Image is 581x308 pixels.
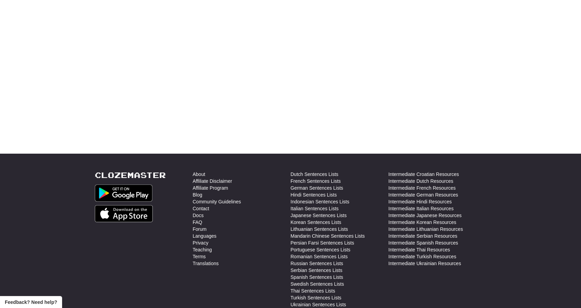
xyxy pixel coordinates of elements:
[5,299,57,306] span: Open feedback widget
[290,253,348,260] a: Romanian Sentences Lists
[388,239,458,246] a: Intermediate Spanish Resources
[193,226,206,233] a: Forum
[388,212,462,219] a: Intermediate Japanese Resources
[290,301,346,308] a: Ukrainian Sentences Lists
[290,267,342,274] a: Serbian Sentences Lists
[290,260,343,267] a: Russian Sentences Lists
[290,212,346,219] a: Japanese Sentences Lists
[193,253,206,260] a: Terms
[193,212,204,219] a: Docs
[193,205,209,212] a: Contact
[193,260,219,267] a: Translations
[388,260,461,267] a: Intermediate Ukrainian Resources
[290,205,339,212] a: Italian Sentences Lists
[193,233,216,239] a: Languages
[388,246,450,253] a: Intermediate Thai Resources
[193,191,202,198] a: Blog
[290,239,354,246] a: Persian Farsi Sentences Lists
[388,171,459,178] a: Intermediate Croatian Resources
[388,185,456,191] a: Intermediate French Resources
[193,219,202,226] a: FAQ
[95,171,166,179] a: Clozemaster
[193,171,205,178] a: About
[388,226,463,233] a: Intermediate Lithuanian Resources
[290,233,365,239] a: Mandarin Chinese Sentences Lists
[193,185,228,191] a: Affiliate Program
[95,205,153,222] img: Get it on App Store
[193,178,232,185] a: Affiliate Disclaimer
[388,198,452,205] a: Intermediate Hindi Resources
[193,198,241,205] a: Community Guidelines
[95,185,152,202] img: Get it on Google Play
[290,191,337,198] a: Hindi Sentences Lists
[290,246,350,253] a: Portuguese Sentences Lists
[290,198,349,205] a: Indonesian Sentences Lists
[290,219,341,226] a: Korean Sentences Lists
[193,246,212,253] a: Teaching
[290,185,343,191] a: German Sentences Lists
[290,274,343,281] a: Spanish Sentences Lists
[290,294,341,301] a: Turkish Sentences Lists
[290,287,335,294] a: Thai Sentences Lists
[290,226,348,233] a: Lithuanian Sentences Lists
[290,178,341,185] a: French Sentences Lists
[388,219,456,226] a: Intermediate Korean Resources
[388,233,457,239] a: Intermediate Serbian Resources
[388,253,456,260] a: Intermediate Turkish Resources
[388,205,454,212] a: Intermediate Italian Resources
[290,171,338,178] a: Dutch Sentences Lists
[388,178,453,185] a: Intermediate Dutch Resources
[290,281,344,287] a: Swedish Sentences Lists
[388,191,458,198] a: Intermediate German Resources
[193,239,208,246] a: Privacy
